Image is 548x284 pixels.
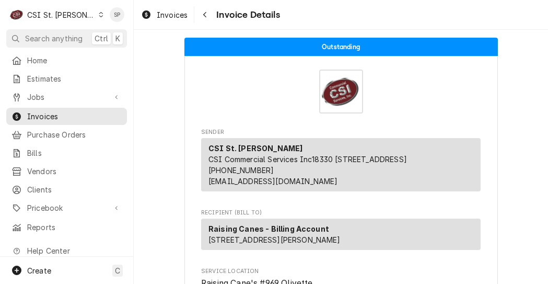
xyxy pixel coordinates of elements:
[9,7,24,22] div: CSI St. Louis's Avatar
[27,222,122,233] span: Reports
[27,92,106,103] span: Jobs
[27,111,122,122] span: Invoices
[208,166,274,175] a: [PHONE_NUMBER]
[184,38,498,56] div: Status
[115,33,120,44] span: K
[6,88,127,106] a: Go to Jobs
[201,209,481,255] div: Invoice Recipient
[201,209,481,217] span: Recipient (Bill To)
[115,265,120,276] span: C
[6,199,127,217] a: Go to Pricebook
[110,7,124,22] div: Shelley Politte's Avatar
[6,70,127,87] a: Estimates
[208,177,337,186] a: [EMAIL_ADDRESS][DOMAIN_NAME]
[201,138,481,191] div: Sender
[6,219,127,236] a: Reports
[95,33,108,44] span: Ctrl
[6,163,127,180] a: Vendors
[27,202,106,213] span: Pricebook
[27,73,122,84] span: Estimates
[208,235,341,244] span: [STREET_ADDRESS][PERSON_NAME]
[201,138,481,196] div: Sender
[201,128,481,137] span: Sender
[27,245,121,256] span: Help Center
[322,43,360,50] span: Outstanding
[27,147,122,158] span: Bills
[6,126,127,143] a: Purchase Orders
[6,108,127,125] a: Invoices
[27,184,122,195] span: Clients
[319,70,363,113] img: Logo
[27,129,122,140] span: Purchase Orders
[201,219,481,254] div: Recipient (Bill To)
[201,128,481,196] div: Invoice Sender
[6,181,127,198] a: Clients
[9,7,24,22] div: C
[27,166,122,177] span: Vendors
[6,52,127,69] a: Home
[213,8,279,22] span: Invoice Details
[27,9,95,20] div: CSI St. [PERSON_NAME]
[201,219,481,250] div: Recipient (Bill To)
[27,266,51,275] span: Create
[157,9,188,20] span: Invoices
[208,144,302,153] strong: CSI St. [PERSON_NAME]
[137,6,192,24] a: Invoices
[6,29,127,48] button: Search anythingCtrlK
[6,144,127,162] a: Bills
[208,224,329,233] strong: Raising Canes - Billing Account
[208,155,407,164] span: CSI Commercial Services Inc18330 [STREET_ADDRESS]
[6,242,127,259] a: Go to Help Center
[27,55,122,66] span: Home
[196,6,213,23] button: Navigate back
[110,7,124,22] div: SP
[25,33,83,44] span: Search anything
[201,267,481,276] span: Service Location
